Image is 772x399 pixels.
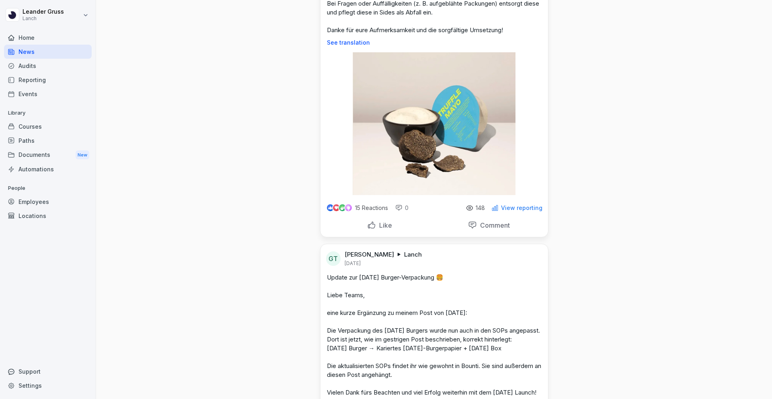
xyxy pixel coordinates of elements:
a: Courses [4,119,92,134]
div: Documents [4,148,92,162]
a: Employees [4,195,92,209]
p: [PERSON_NAME] [345,251,394,259]
img: celebrate [339,204,346,211]
a: Locations [4,209,92,223]
div: 0 [395,204,409,212]
a: Home [4,31,92,45]
img: love [333,205,339,211]
a: DocumentsNew [4,148,92,162]
p: 15 Reactions [355,205,388,211]
p: Lanch [404,251,422,259]
p: See translation [327,39,542,46]
a: Paths [4,134,92,148]
p: People [4,182,92,195]
img: h7asqzr1iy4btp4zcc8rplof.png [353,52,515,195]
a: Settings [4,378,92,393]
div: GT [326,251,341,266]
a: News [4,45,92,59]
a: Automations [4,162,92,176]
p: 148 [476,205,485,211]
p: [DATE] [345,260,361,267]
p: View reporting [501,205,542,211]
a: Reporting [4,73,92,87]
img: like [327,205,333,211]
a: Events [4,87,92,101]
p: Library [4,107,92,119]
a: Audits [4,59,92,73]
p: Like [376,221,392,229]
div: New [76,150,89,160]
img: inspiring [345,204,352,212]
div: Support [4,364,92,378]
p: Comment [477,221,510,229]
p: Lanch [23,16,64,21]
p: Leander Gruss [23,8,64,15]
